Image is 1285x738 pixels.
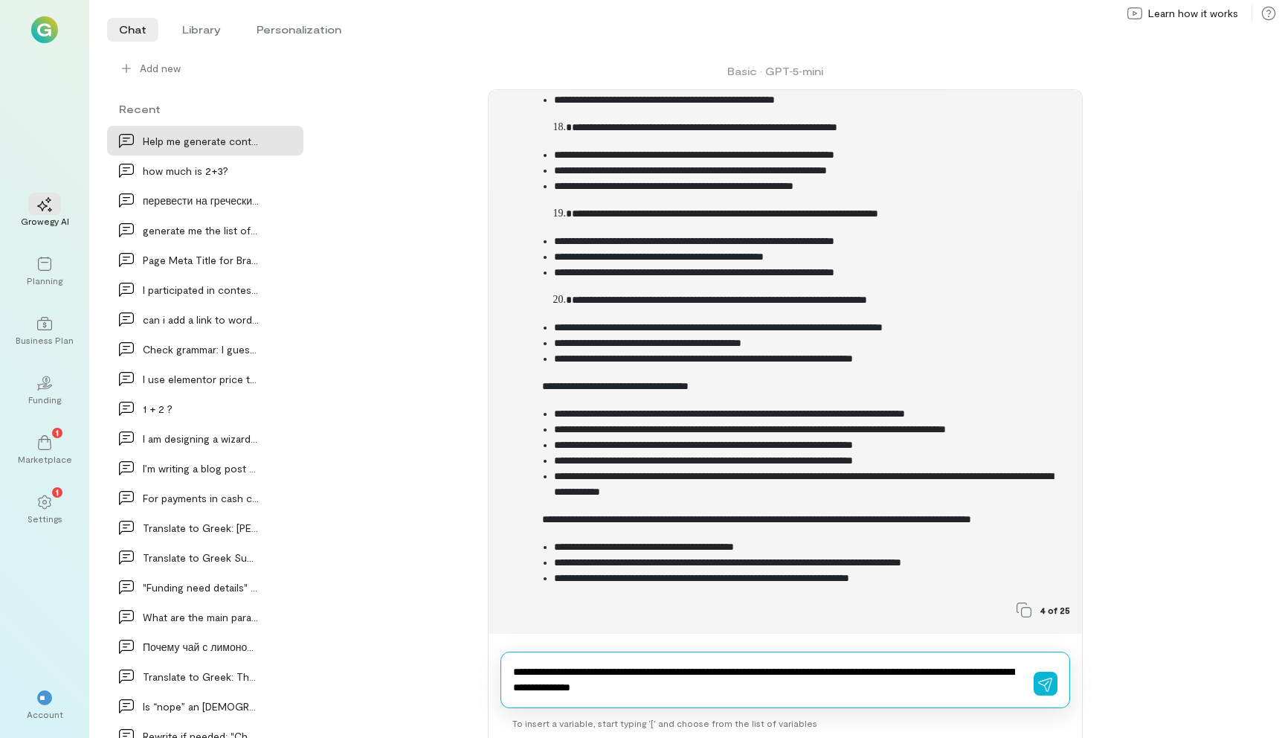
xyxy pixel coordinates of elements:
[170,18,233,42] li: Library
[143,133,259,149] div: Help me generate content ideas for my blog that a…
[143,580,259,595] div: "Funding need details" or "Funding needs details"?
[143,609,259,625] div: What are the main parameters when describing the…
[143,371,259,387] div: I use elementor price table, can I get the plan s…
[143,461,259,476] div: I’m writing a blog post for company about topic.…
[27,275,62,286] div: Planning
[140,61,292,76] span: Add new
[245,18,353,42] li: Personalization
[18,185,71,239] a: Growegy AI
[18,483,71,536] a: Settings
[1148,6,1238,21] span: Learn how it works
[28,394,61,405] div: Funding
[27,708,63,720] div: Account
[18,423,71,477] a: Marketplace
[143,550,259,565] div: Translate to Greek Subject: Offer for fixing the…
[143,639,259,655] div: Почему чай с лимоном вкуснее?
[1040,604,1070,616] span: 4 of 25
[143,401,259,417] div: 1 + 2 ?
[143,222,259,238] div: generate me the list of 35 top countries by size
[143,490,259,506] div: For payments in cash contact [PERSON_NAME] at [GEOGRAPHIC_DATA]…
[143,520,259,536] div: Translate to Greek: [PERSON_NAME] Court Administrative Com…
[107,18,158,42] li: Chat
[56,426,59,439] span: 1
[143,252,259,268] div: Page Meta Title for Brand
[56,485,59,498] span: 1
[18,304,71,358] a: Business Plan
[143,341,259,357] div: Check grammar: I guess I have some relevant exper…
[500,708,1070,738] div: To insert a variable, start typing ‘[’ and choose from the list of variables
[143,431,259,446] div: I am designing a wizard that helps the new user t…
[143,669,259,684] div: Translate to Greek: The external lift door clos…
[143,699,259,714] div: Is “nope” an [DEMOGRAPHIC_DATA] or [DEMOGRAPHIC_DATA]?
[143,193,259,208] div: перевести на греческий и английский и : При расс…
[143,312,259,327] div: can i add a link to wordpress wpforms checkbox fi…
[143,163,259,179] div: how much is 2+3?
[143,282,259,298] div: I participated in contest on codeforces, the cont…
[28,513,62,524] div: Settings
[18,364,71,417] a: Funding
[21,215,69,227] div: Growegy AI
[18,453,72,465] div: Marketplace
[18,245,71,298] a: Planning
[107,101,303,117] div: Recent
[16,334,74,346] div: Business Plan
